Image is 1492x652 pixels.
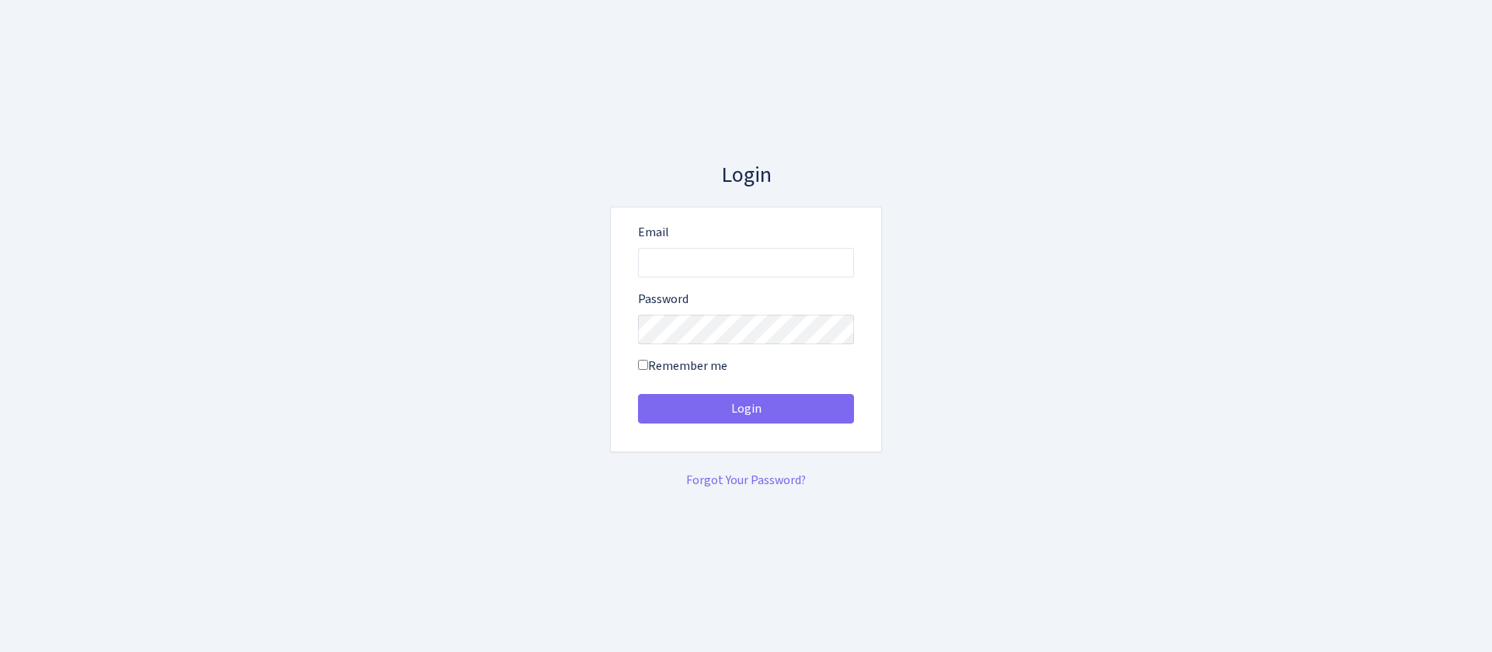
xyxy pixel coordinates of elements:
[686,472,806,489] a: Forgot Your Password?
[638,357,727,375] label: Remember me
[638,290,688,309] label: Password
[638,394,854,424] button: Login
[610,162,882,189] h3: Login
[638,223,669,242] label: Email
[638,360,648,370] input: Remember me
